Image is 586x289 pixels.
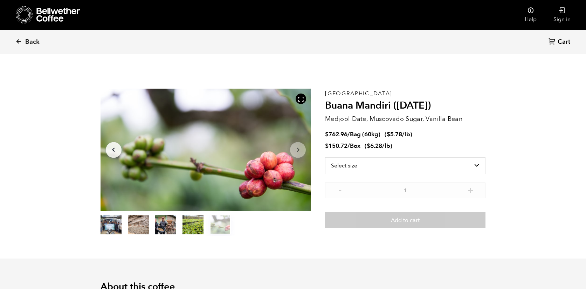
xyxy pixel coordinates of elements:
[350,142,360,150] span: Box
[347,130,350,138] span: /
[350,130,380,138] span: Bag (60kg)
[25,38,40,46] span: Back
[385,130,412,138] span: ( )
[402,130,410,138] span: /lb
[367,142,370,150] span: $
[325,100,485,112] h2: Buana Mandiri ([DATE])
[325,130,347,138] bdi: 762.96
[365,142,392,150] span: ( )
[466,186,475,193] button: +
[558,38,570,46] span: Cart
[325,130,329,138] span: $
[367,142,382,150] bdi: 6.28
[325,114,485,124] p: Medjool Date, Muscovado Sugar, Vanilla Bean
[325,142,329,150] span: $
[549,37,572,47] a: Cart
[387,130,402,138] bdi: 5.78
[387,130,390,138] span: $
[347,142,350,150] span: /
[382,142,390,150] span: /lb
[325,142,347,150] bdi: 150.72
[325,212,485,228] button: Add to cart
[336,186,344,193] button: -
